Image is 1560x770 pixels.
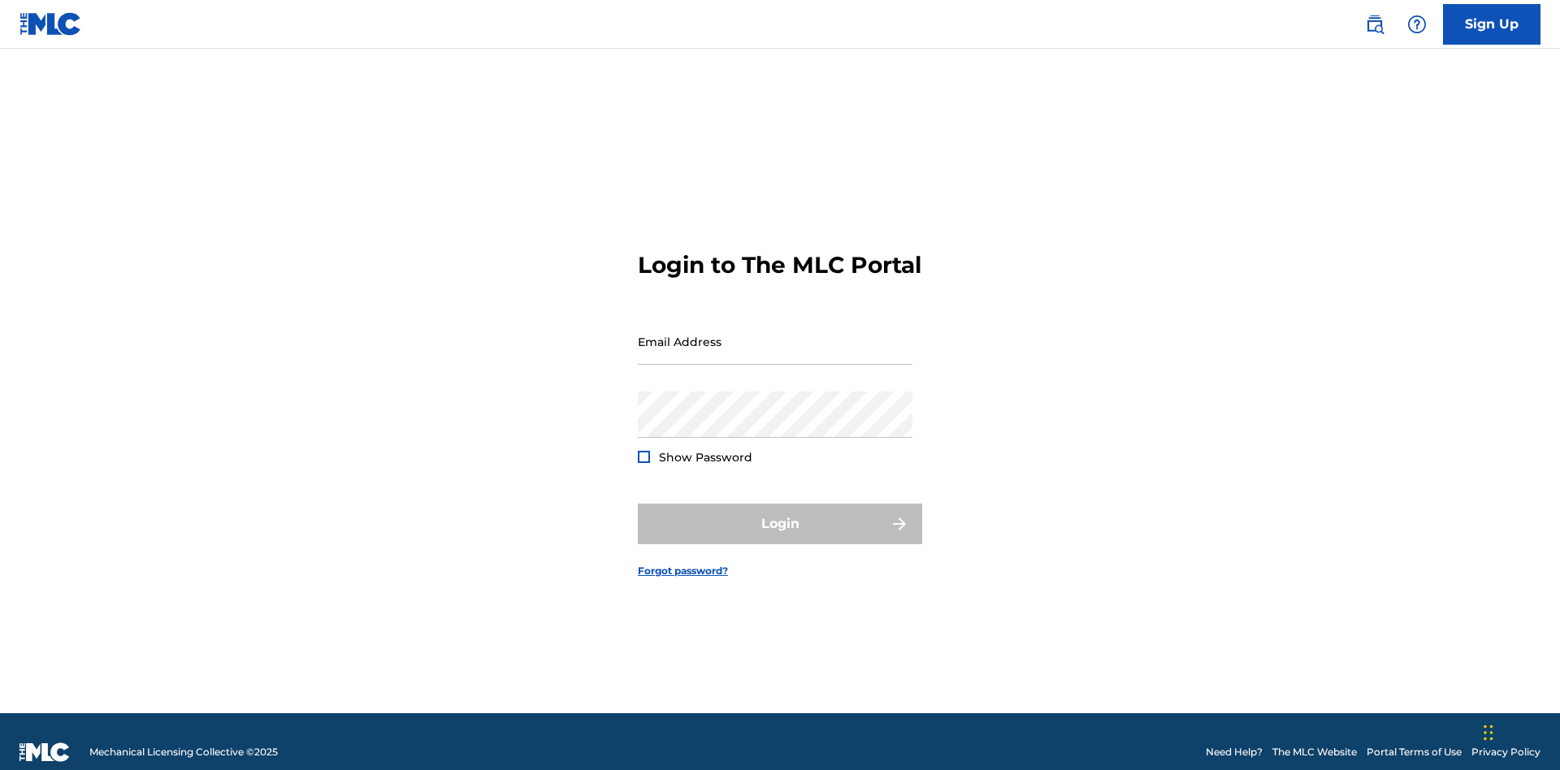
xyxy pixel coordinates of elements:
[1484,708,1493,757] div: Drag
[1358,8,1391,41] a: Public Search
[1471,745,1540,759] a: Privacy Policy
[1407,15,1427,34] img: help
[1206,745,1263,759] a: Need Help?
[19,742,70,762] img: logo
[1401,8,1433,41] div: Help
[659,450,752,465] span: Show Password
[1272,745,1357,759] a: The MLC Website
[89,745,278,759] span: Mechanical Licensing Collective © 2025
[19,12,82,36] img: MLC Logo
[1443,4,1540,45] a: Sign Up
[1367,745,1462,759] a: Portal Terms of Use
[1479,692,1560,770] iframe: Chat Widget
[1365,15,1384,34] img: search
[638,564,728,578] a: Forgot password?
[638,251,921,279] h3: Login to The MLC Portal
